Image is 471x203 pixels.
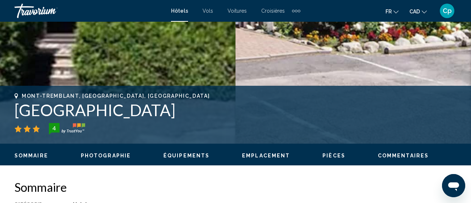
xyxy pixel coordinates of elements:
[163,153,209,158] span: Équipements
[409,6,427,17] button: Change currency
[409,9,420,14] span: CAD
[242,152,290,159] button: Emplacement
[261,8,285,14] a: Croisières
[378,153,429,158] span: Commentaires
[242,153,290,158] span: Emplacement
[14,180,457,194] h2: Sommaire
[438,3,457,18] button: User Menu
[322,153,345,158] span: Pièces
[203,8,213,14] a: Vols
[163,152,209,159] button: Équipements
[442,174,465,197] iframe: Bouton de lancement de la fenêtre de messagerie
[49,123,85,135] img: trustyou-badge-hor.svg
[81,152,131,159] button: Photographie
[443,7,452,14] span: Cp
[14,153,48,158] span: Sommaire
[22,93,210,99] span: Mont-Tremblant, [GEOGRAPHIC_DATA], [GEOGRAPHIC_DATA]
[385,6,399,17] button: Change language
[322,152,345,159] button: Pièces
[378,152,429,159] button: Commentaires
[14,101,457,119] h1: [GEOGRAPHIC_DATA]
[385,9,392,14] span: fr
[292,5,300,17] button: Extra navigation items
[81,153,131,158] span: Photographie
[47,124,61,132] div: 4
[14,152,48,159] button: Sommaire
[228,8,247,14] a: Voitures
[14,4,164,18] a: Travorium
[171,8,188,14] a: Hôtels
